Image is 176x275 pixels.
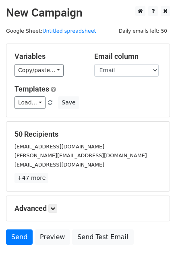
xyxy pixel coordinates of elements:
h5: 50 Recipients [14,130,162,139]
a: Templates [14,85,49,93]
h5: Advanced [14,204,162,213]
small: [EMAIL_ADDRESS][DOMAIN_NAME] [14,162,104,168]
small: Google Sheet: [6,28,96,34]
h5: Email column [94,52,162,61]
a: Untitled spreadsheet [42,28,96,34]
span: Daily emails left: 50 [116,27,170,35]
a: Copy/paste... [14,64,64,77]
a: Daily emails left: 50 [116,28,170,34]
a: +47 more [14,173,48,183]
h5: Variables [14,52,82,61]
button: Save [58,96,79,109]
small: [EMAIL_ADDRESS][DOMAIN_NAME] [14,144,104,150]
h2: New Campaign [6,6,170,20]
iframe: Chat Widget [136,236,176,275]
a: Load... [14,96,46,109]
small: [PERSON_NAME][EMAIL_ADDRESS][DOMAIN_NAME] [14,152,147,158]
a: Send [6,229,33,245]
a: Send Test Email [72,229,133,245]
a: Preview [35,229,70,245]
